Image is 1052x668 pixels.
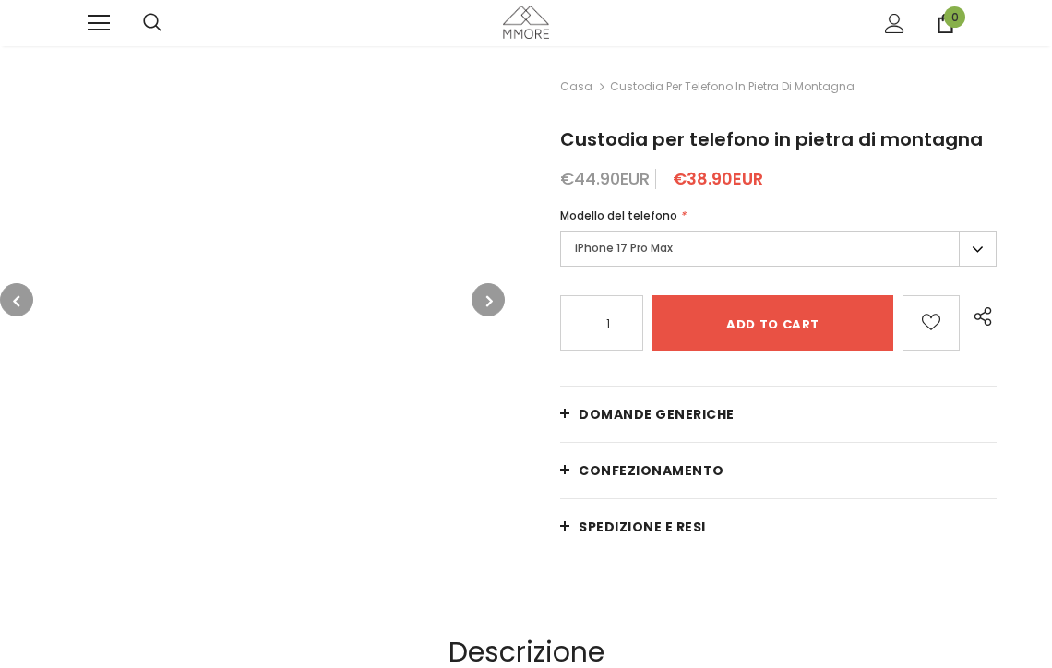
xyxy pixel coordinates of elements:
span: €38.90EUR [673,167,763,190]
a: CONFEZIONAMENTO [560,443,997,498]
img: Casi MMORE [503,6,549,38]
span: 0 [944,6,965,28]
span: €44.90EUR [560,167,650,190]
a: Spedizione e resi [560,499,997,555]
input: Add to cart [652,295,893,351]
span: Custodia per telefono in pietra di montagna [560,126,983,152]
span: Custodia per telefono in pietra di montagna [610,76,855,98]
a: Casa [560,76,592,98]
a: Domande generiche [560,387,997,442]
span: Domande generiche [579,405,735,423]
a: 0 [936,14,955,33]
span: CONFEZIONAMENTO [579,461,724,480]
label: iPhone 17 Pro Max [560,231,997,267]
span: Spedizione e resi [579,518,706,536]
span: Modello del telefono [560,208,677,223]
